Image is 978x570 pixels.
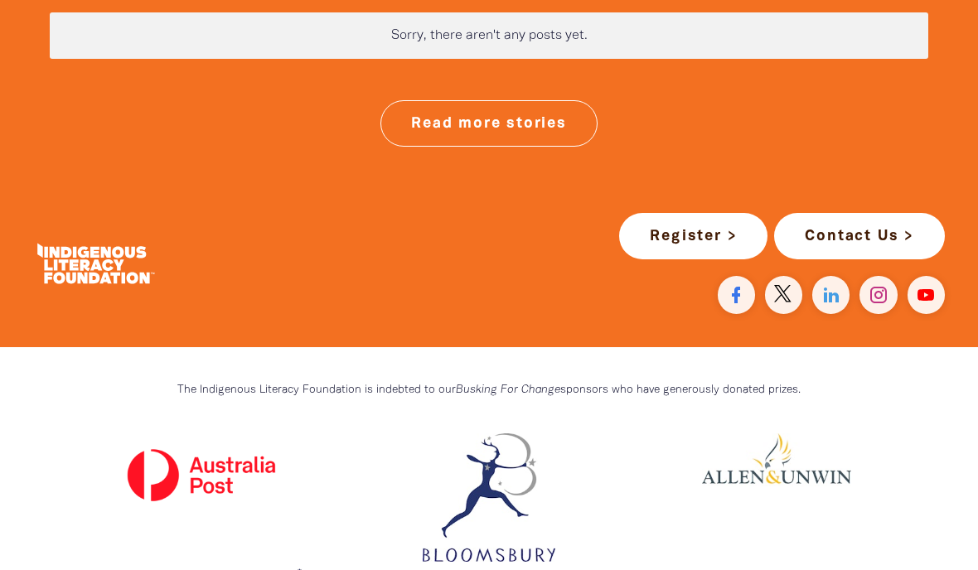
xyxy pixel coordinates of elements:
[83,380,895,400] p: The Indigenous Literacy Foundation is indebted to our sponsors who have generously donated prizes.
[50,12,928,59] div: Paginated content
[50,12,928,59] div: Sorry, there aren't any posts yet.
[380,100,598,147] a: Read more stories
[718,276,755,313] a: Visit our facebook page
[812,276,850,313] a: Find us on Linkedin
[908,276,945,313] a: Find us on YouTube
[859,276,897,313] a: Find us on Instagram
[619,213,767,259] a: Register >
[456,384,560,395] em: Busking For Change
[774,213,945,259] a: Contact Us >
[765,276,802,313] a: Find us on Twitter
